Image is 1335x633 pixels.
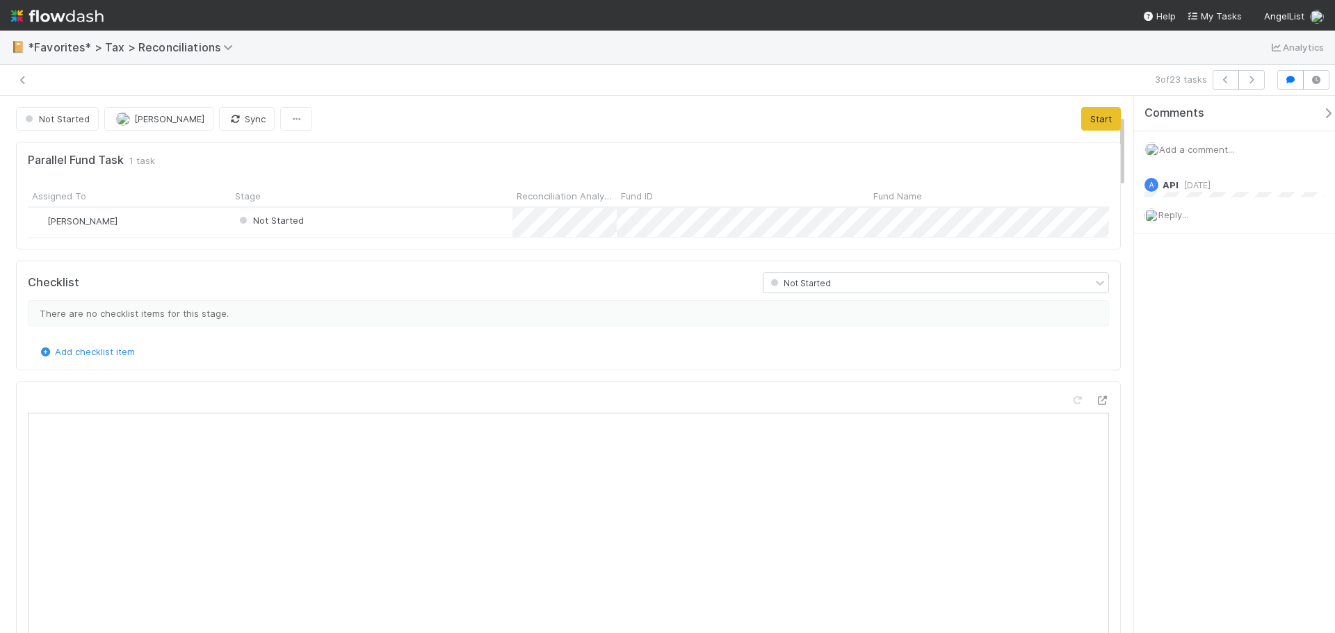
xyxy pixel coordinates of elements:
span: Reply... [1158,209,1188,220]
img: avatar_cfa6ccaa-c7d9-46b3-b608-2ec56ecf97ad.png [1144,208,1158,222]
span: [PERSON_NAME] [47,215,118,227]
button: [PERSON_NAME] [104,107,213,131]
a: Analytics [1269,39,1324,56]
span: 1 task [129,154,155,167]
img: logo-inverted-e16ddd16eac7371096b0.svg [11,4,104,28]
span: AngelList [1264,10,1304,22]
div: Not Started [236,213,304,227]
button: Sync [219,107,275,131]
button: Start [1081,107,1121,131]
div: API [1144,178,1158,192]
div: [PERSON_NAME] [33,214,118,228]
span: [DATE] [1179,180,1211,190]
span: Add a comment... [1159,144,1234,155]
h5: Checklist [28,276,79,290]
span: 📔 [11,41,25,53]
span: Not Started [236,215,304,226]
h5: Parallel Fund Task [28,154,124,167]
span: Reconciliation Analysis ID [517,189,613,203]
a: My Tasks [1187,9,1242,23]
span: [PERSON_NAME] [134,113,204,124]
a: Add checklist item [38,346,135,357]
span: *Favorites* > Tax > Reconciliations [28,40,240,54]
img: avatar_cfa6ccaa-c7d9-46b3-b608-2ec56ecf97ad.png [34,215,45,227]
span: A [1149,181,1154,189]
span: API [1163,179,1179,190]
span: Assigned To [32,189,86,203]
span: Fund Name [873,189,922,203]
img: avatar_cfa6ccaa-c7d9-46b3-b608-2ec56ecf97ad.png [1310,10,1324,24]
span: Stage [235,189,261,203]
img: avatar_cfa6ccaa-c7d9-46b3-b608-2ec56ecf97ad.png [1145,142,1159,156]
div: Help [1142,9,1176,23]
span: My Tasks [1187,10,1242,22]
span: Comments [1144,106,1204,120]
img: avatar_cfa6ccaa-c7d9-46b3-b608-2ec56ecf97ad.png [116,112,130,126]
span: Not Started [768,278,831,288]
span: Fund ID [621,189,653,203]
div: There are no checklist items for this stage. [28,300,1109,327]
span: 3 of 23 tasks [1155,72,1207,86]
